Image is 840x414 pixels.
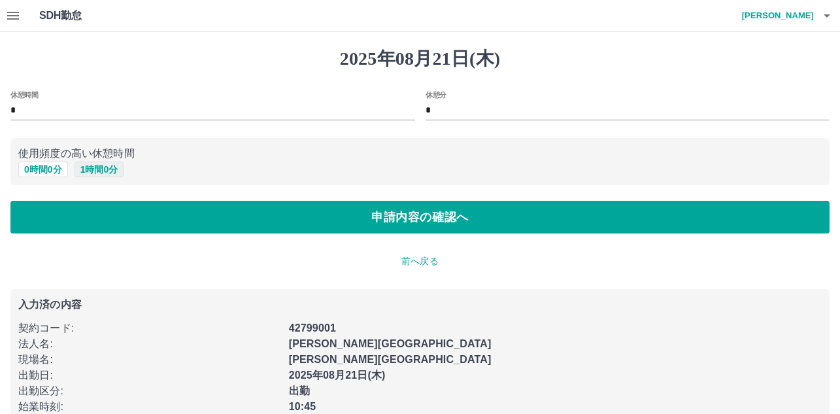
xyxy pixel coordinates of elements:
[289,401,316,412] b: 10:45
[289,322,336,334] b: 42799001
[289,338,492,349] b: [PERSON_NAME][GEOGRAPHIC_DATA]
[18,320,281,336] p: 契約コード :
[289,385,310,396] b: 出勤
[18,146,822,162] p: 使用頻度の高い休憩時間
[18,383,281,399] p: 出勤区分 :
[289,370,386,381] b: 2025年08月21日(木)
[426,90,446,99] label: 休憩分
[18,162,68,177] button: 0時間0分
[289,354,492,365] b: [PERSON_NAME][GEOGRAPHIC_DATA]
[18,368,281,383] p: 出勤日 :
[10,201,830,233] button: 申請内容の確認へ
[18,336,281,352] p: 法人名 :
[10,254,830,268] p: 前へ戻る
[18,352,281,368] p: 現場名 :
[10,48,830,70] h1: 2025年08月21日(木)
[75,162,124,177] button: 1時間0分
[18,300,822,310] p: 入力済の内容
[10,90,38,99] label: 休憩時間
